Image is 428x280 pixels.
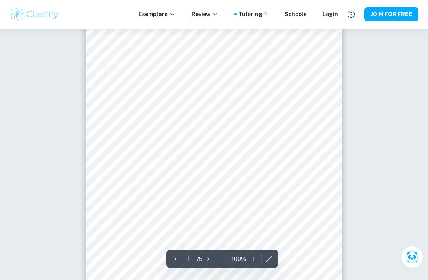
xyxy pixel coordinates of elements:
p: Review [191,10,218,19]
p: Exemplars [139,10,176,19]
a: Login [323,10,338,19]
button: Ask Clai [401,246,423,268]
p: 100 % [231,255,246,263]
p: / 5 [197,255,203,263]
button: Help and Feedback [344,8,358,21]
button: JOIN FOR FREE [364,7,418,21]
a: Tutoring [238,10,269,19]
img: Clastify logo [10,6,60,22]
a: Schools [285,10,307,19]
